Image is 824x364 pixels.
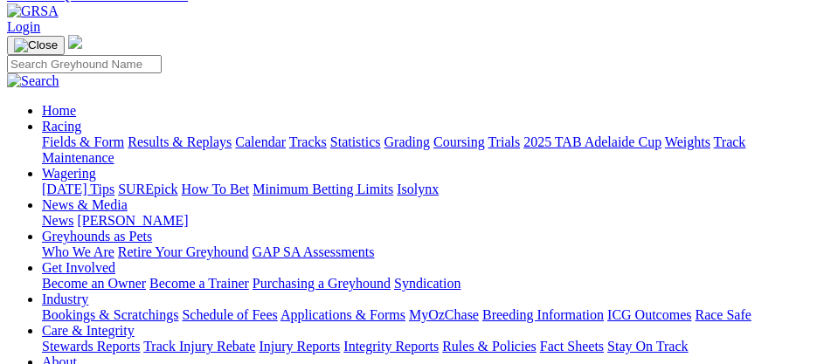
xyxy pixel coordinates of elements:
a: Home [42,103,76,118]
div: Racing [42,134,817,166]
a: Track Injury Rebate [143,339,255,354]
a: Grading [384,134,430,149]
a: MyOzChase [409,307,479,322]
a: Wagering [42,166,96,181]
img: Close [14,38,58,52]
a: Retire Your Greyhound [118,244,249,259]
a: News [42,213,73,228]
a: Minimum Betting Limits [253,182,393,196]
a: Stay On Track [607,339,688,354]
img: GRSA [7,3,59,19]
a: Care & Integrity [42,323,135,338]
a: Breeding Information [482,307,604,322]
a: Who We Are [42,244,114,259]
a: Tracks [289,134,327,149]
a: ICG Outcomes [607,307,691,322]
a: Become an Owner [42,276,146,291]
img: Search [7,73,59,89]
a: Applications & Forms [280,307,405,322]
div: Care & Integrity [42,339,817,354]
a: Track Maintenance [42,134,745,165]
a: Calendar [235,134,286,149]
a: Syndication [394,276,460,291]
a: Statistics [330,134,381,149]
a: Login [7,19,40,34]
a: Become a Trainer [149,276,249,291]
a: 2025 TAB Adelaide Cup [523,134,661,149]
a: Purchasing a Greyhound [253,276,391,291]
a: Injury Reports [259,339,340,354]
input: Search [7,55,162,73]
div: Get Involved [42,276,817,292]
a: [DATE] Tips [42,182,114,196]
a: How To Bet [182,182,250,196]
a: Get Involved [42,260,115,275]
a: News & Media [42,197,128,212]
a: Weights [665,134,710,149]
a: Results & Replays [128,134,232,149]
div: Industry [42,307,817,323]
button: Toggle navigation [7,36,65,55]
a: Coursing [433,134,485,149]
a: GAP SA Assessments [253,244,375,259]
a: Fields & Form [42,134,124,149]
a: Greyhounds as Pets [42,229,152,244]
a: SUREpick [118,182,177,196]
a: Integrity Reports [343,339,439,354]
a: Rules & Policies [442,339,537,354]
a: Isolynx [397,182,439,196]
a: Race Safe [695,307,751,322]
div: Greyhounds as Pets [42,244,817,260]
div: News & Media [42,213,817,229]
a: Stewards Reports [42,339,140,354]
img: logo-grsa-white.png [68,35,82,49]
a: Trials [488,134,520,149]
div: Wagering [42,182,817,197]
a: [PERSON_NAME] [77,213,188,228]
a: Bookings & Scratchings [42,307,178,322]
a: Schedule of Fees [182,307,277,322]
a: Fact Sheets [540,339,604,354]
a: Racing [42,119,81,134]
a: Industry [42,292,88,306]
